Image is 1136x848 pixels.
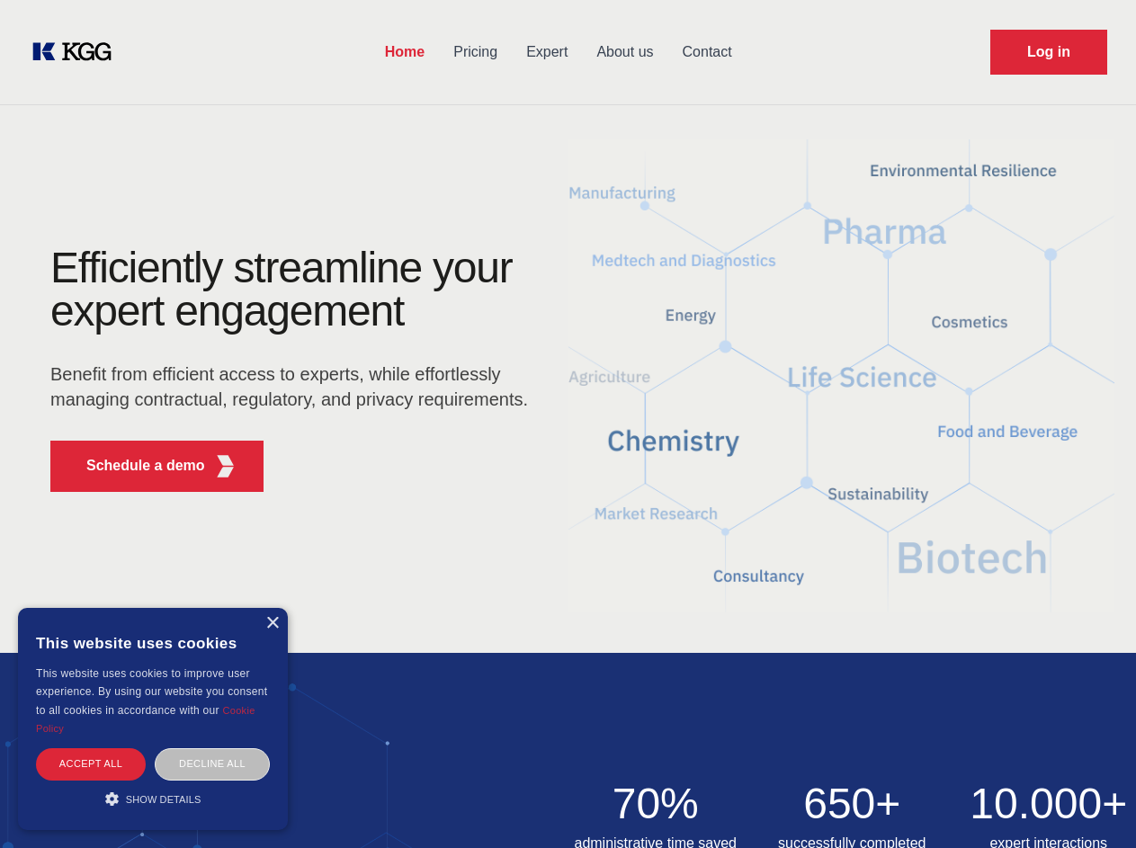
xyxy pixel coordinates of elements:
a: KOL Knowledge Platform: Talk to Key External Experts (KEE) [29,38,126,67]
p: Schedule a demo [86,455,205,477]
a: Pricing [439,29,512,76]
div: Close [265,617,279,630]
button: Schedule a demoKGG Fifth Element RED [50,441,264,492]
div: Show details [36,790,270,808]
a: Expert [512,29,582,76]
div: This website uses cookies [36,621,270,665]
div: Decline all [155,748,270,780]
p: Benefit from efficient access to experts, while effortlessly managing contractual, regulatory, an... [50,362,540,412]
h2: 70% [568,782,744,826]
h1: Efficiently streamline your expert engagement [50,246,540,333]
a: Request Demo [990,30,1107,75]
img: KGG Fifth Element RED [214,455,237,478]
a: Contact [668,29,747,76]
a: Home [371,29,439,76]
div: Accept all [36,748,146,780]
span: Show details [126,794,201,805]
a: Cookie Policy [36,705,255,734]
img: KGG Fifth Element RED [568,117,1115,635]
span: This website uses cookies to improve user experience. By using our website you consent to all coo... [36,667,267,717]
a: About us [582,29,667,76]
h2: 650+ [765,782,940,826]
